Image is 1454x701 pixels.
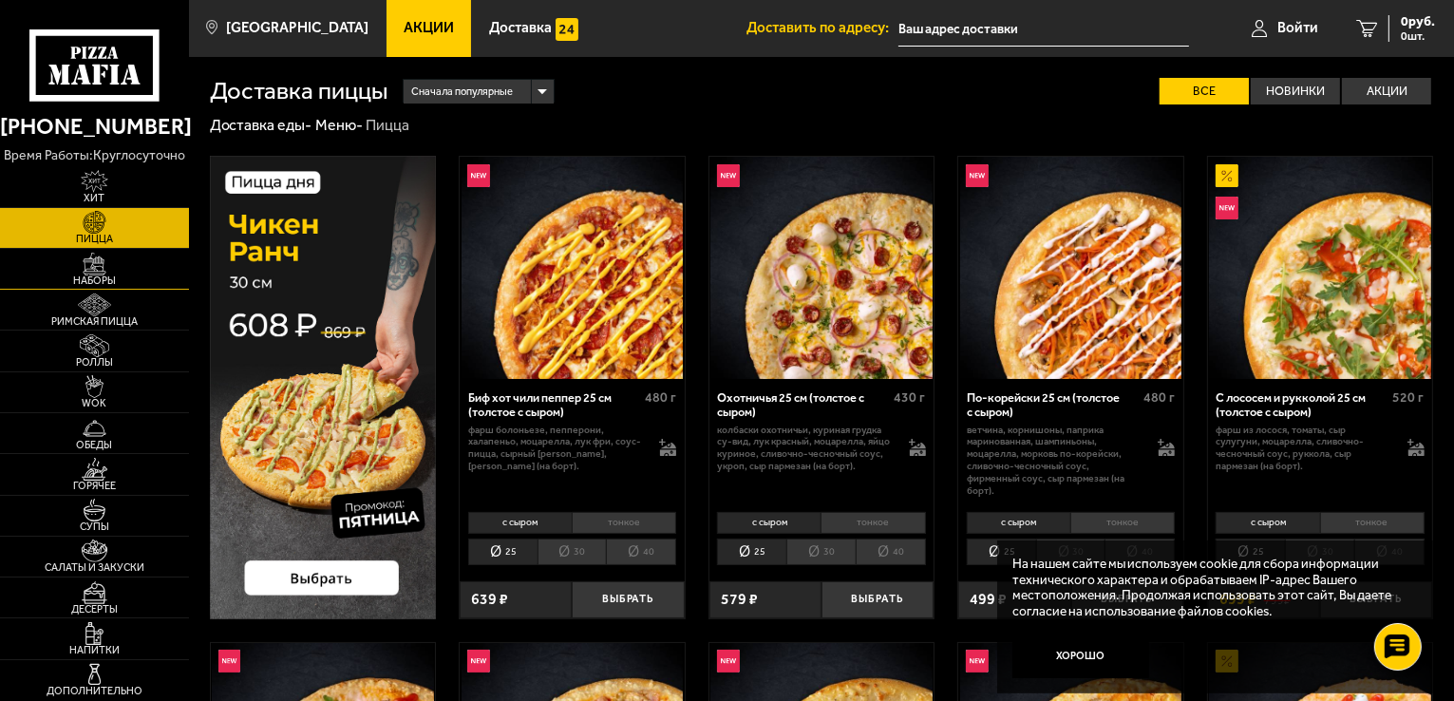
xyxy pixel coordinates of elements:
span: 0 шт. [1401,30,1435,42]
li: тонкое [1070,512,1175,534]
div: Пицца [366,116,409,136]
span: 639 ₽ [471,592,508,607]
span: Доставка [489,21,552,35]
img: 15daf4d41897b9f0e9f617042186c801.svg [556,18,578,41]
span: 520 г [1393,389,1425,406]
img: Новинка [467,650,490,673]
label: Акции [1342,78,1431,105]
li: 30 [1285,539,1354,565]
li: 25 [967,539,1036,565]
h1: Доставка пиццы [210,79,388,104]
span: 579 ₽ [721,592,758,607]
img: Акционный [1216,164,1238,187]
span: Акции [404,21,454,35]
li: с сыром [967,512,1070,534]
button: Выбрать [821,581,934,618]
img: Новинка [717,164,740,187]
li: тонкое [572,512,676,534]
span: Войти [1277,21,1318,35]
span: Доставить по адресу: [746,21,898,35]
button: Выбрать [572,581,684,618]
a: НовинкаПо-корейски 25 см (толстое с сыром) [958,157,1183,379]
img: Биф хот чили пеппер 25 см (толстое с сыром) [462,157,684,379]
div: По-корейски 25 см (толстое с сыром) [967,390,1139,420]
span: 0 руб. [1401,15,1435,28]
span: Сначала популярные [411,78,513,106]
p: ветчина, корнишоны, паприка маринованная, шампиньоны, моцарелла, морковь по-корейски, сливочно-че... [967,425,1142,498]
li: 40 [856,539,926,565]
div: Охотничья 25 см (толстое с сыром) [717,390,889,420]
li: 40 [606,539,676,565]
span: 499 ₽ [970,592,1007,607]
div: Биф хот чили пеппер 25 см (толстое с сыром) [468,390,640,420]
label: Новинки [1251,78,1340,105]
img: С лососем и рукколой 25 см (толстое с сыром) [1209,157,1431,379]
li: 25 [468,539,538,565]
img: Новинка [966,650,989,673]
li: с сыром [468,512,572,534]
span: 480 г [1143,389,1175,406]
img: Новинка [966,164,989,187]
li: 40 [1105,539,1175,565]
li: 25 [717,539,786,565]
li: 30 [538,539,607,565]
img: По-корейски 25 см (толстое с сыром) [960,157,1182,379]
a: Меню- [315,116,363,134]
a: НовинкаОхотничья 25 см (толстое с сыром) [709,157,935,379]
li: с сыром [1216,512,1319,534]
label: Все [1160,78,1249,105]
img: Новинка [717,650,740,673]
li: 30 [786,539,856,565]
img: Охотничья 25 см (толстое с сыром) [710,157,933,379]
li: 25 [1216,539,1285,565]
a: АкционныйНовинкаС лососем и рукколой 25 см (толстое с сыром) [1208,157,1433,379]
li: 40 [1354,539,1425,565]
li: 30 [1036,539,1105,565]
span: [GEOGRAPHIC_DATA] [226,21,368,35]
a: Доставка еды- [210,116,312,134]
img: Новинка [218,650,241,673]
p: фарш болоньезе, пепперони, халапеньо, моцарелла, лук фри, соус-пицца, сырный [PERSON_NAME], [PERS... [468,425,644,473]
div: С лососем и рукколой 25 см (толстое с сыром) [1216,390,1388,420]
span: 430 г [895,389,926,406]
li: тонкое [1320,512,1425,534]
a: НовинкаБиф хот чили пеппер 25 см (толстое с сыром) [460,157,685,379]
span: 480 г [645,389,676,406]
button: Хорошо [1012,634,1149,679]
li: тонкое [821,512,925,534]
input: Ваш адрес доставки [898,11,1189,47]
img: Новинка [467,164,490,187]
li: с сыром [717,512,821,534]
img: Новинка [1216,197,1238,219]
p: На нашем сайте мы используем cookie для сбора информации технического характера и обрабатываем IP... [1012,556,1407,618]
p: фарш из лосося, томаты, сыр сулугуни, моцарелла, сливочно-чесночный соус, руккола, сыр пармезан (... [1216,425,1391,473]
p: колбаски охотничьи, куриная грудка су-вид, лук красный, моцарелла, яйцо куриное, сливочно-чесночн... [717,425,893,473]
